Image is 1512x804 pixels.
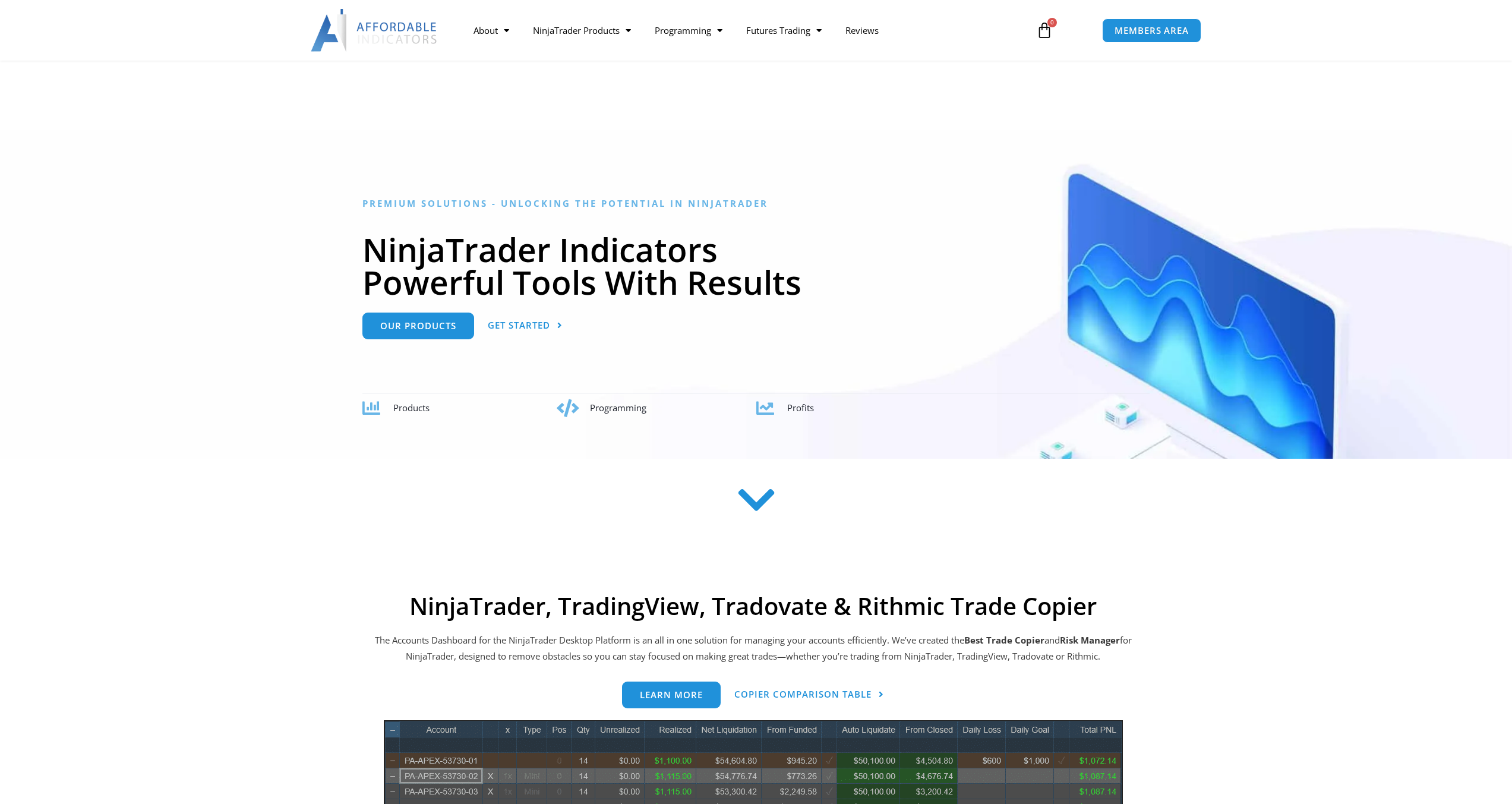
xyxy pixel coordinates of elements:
[373,592,1134,620] h2: NinjaTrader, TradingView, Tradovate & Rithmic Trade Copier
[521,17,643,44] a: NinjaTrader Products
[462,17,1022,44] nav: Menu
[734,690,872,699] span: Copier Comparison Table
[362,313,474,339] a: Our Products
[640,691,703,699] span: Learn more
[622,682,721,708] a: Learn more
[734,17,834,44] a: Futures Trading
[380,321,456,330] span: Our Products
[1047,18,1057,27] span: 0
[311,9,438,52] img: LogoAI | Affordable Indicators – NinjaTrader
[362,198,1150,209] h6: Premium Solutions - Unlocking the Potential in NinjaTrader
[734,682,884,708] a: Copier Comparison Table
[462,17,521,44] a: About
[1060,634,1120,646] strong: Risk Manager
[362,233,1150,298] h1: NinjaTrader Indicators Powerful Tools With Results
[590,402,646,414] span: Programming
[643,17,734,44] a: Programming
[373,632,1134,666] p: The Accounts Dashboard for the NinjaTrader Desktop Platform is an all in one solution for managin...
[834,17,891,44] a: Reviews
[393,402,430,414] span: Products
[1018,13,1071,48] a: 0
[787,402,814,414] span: Profits
[1102,18,1201,43] a: MEMBERS AREA
[488,321,550,330] span: Get Started
[488,313,563,339] a: Get Started
[1115,26,1189,35] span: MEMBERS AREA
[964,634,1044,646] b: Best Trade Copier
